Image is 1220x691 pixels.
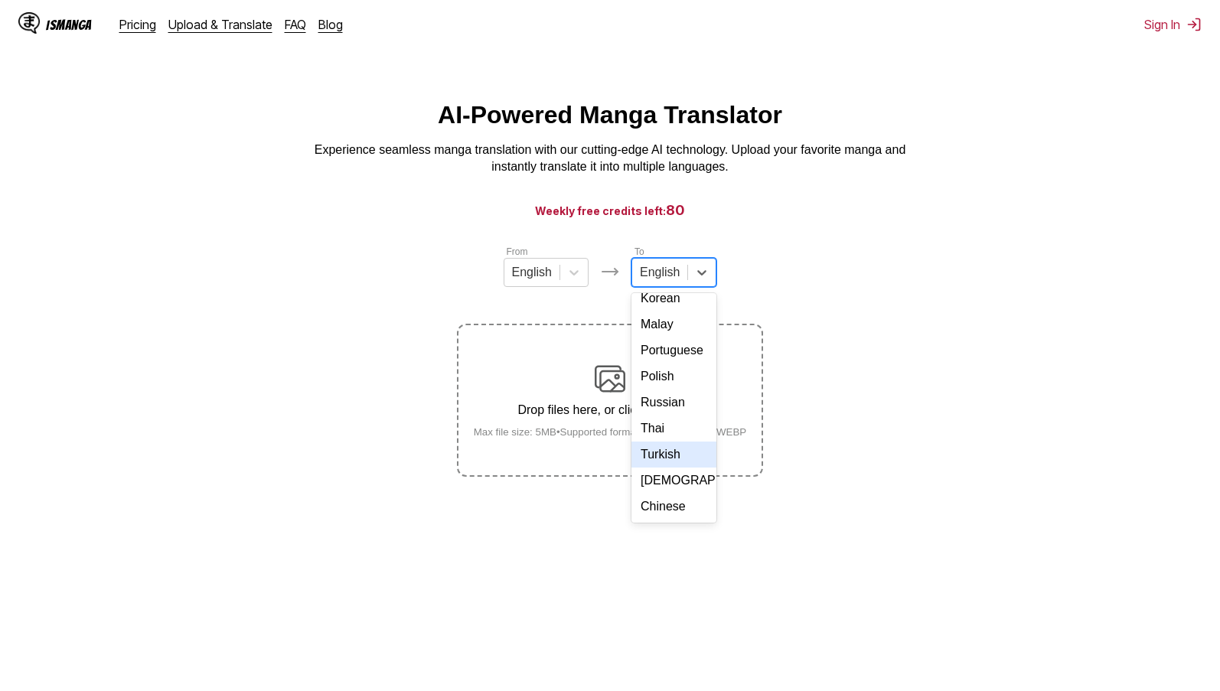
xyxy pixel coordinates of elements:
[631,390,716,416] div: Russian
[1144,17,1202,32] button: Sign In
[631,285,716,311] div: Korean
[18,12,40,34] img: IsManga Logo
[631,416,716,442] div: Thai
[507,246,528,257] label: From
[37,200,1183,220] h3: Weekly free credits left:
[666,202,685,218] span: 80
[168,17,272,32] a: Upload & Translate
[304,142,916,176] p: Experience seamless manga translation with our cutting-edge AI technology. Upload your favorite m...
[631,337,716,363] div: Portuguese
[462,426,759,438] small: Max file size: 5MB • Supported formats: JP(E)G, PNG, WEBP
[1186,17,1202,32] img: Sign out
[631,311,716,337] div: Malay
[631,494,716,520] div: Chinese
[46,18,92,32] div: IsManga
[634,246,644,257] label: To
[318,17,343,32] a: Blog
[631,442,716,468] div: Turkish
[631,468,716,494] div: [DEMOGRAPHIC_DATA]
[119,17,156,32] a: Pricing
[601,262,619,281] img: Languages icon
[462,403,759,417] p: Drop files here, or click to browse.
[438,101,782,129] h1: AI-Powered Manga Translator
[18,12,119,37] a: IsManga LogoIsManga
[631,363,716,390] div: Polish
[285,17,306,32] a: FAQ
